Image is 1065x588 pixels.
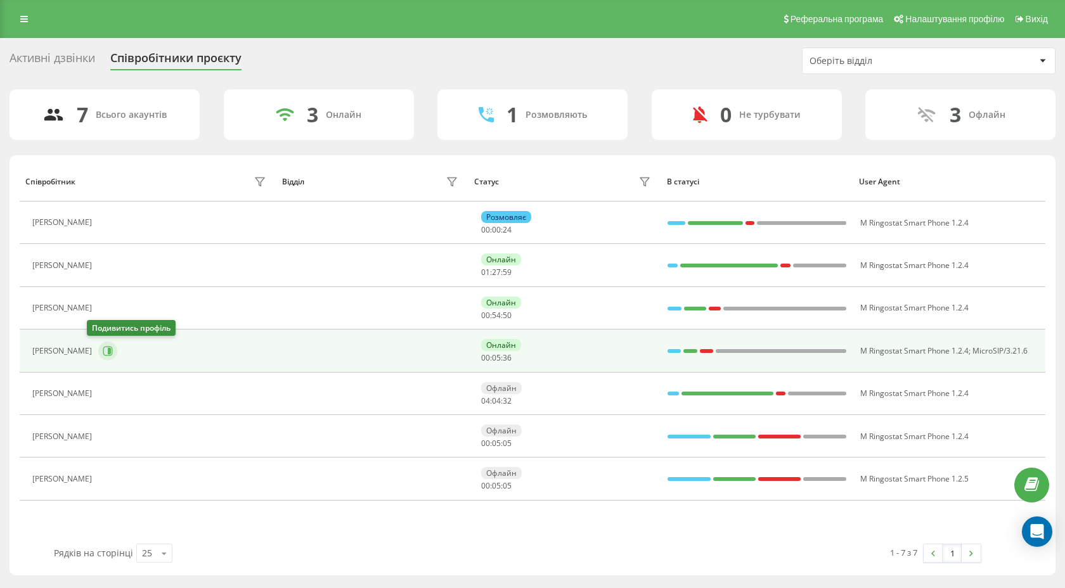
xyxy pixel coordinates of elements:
div: 3 [950,103,961,127]
div: : : [481,482,512,490]
div: Онлайн [326,110,361,120]
div: Розмовляють [526,110,587,120]
span: 27 [492,267,501,278]
div: Офлайн [481,425,522,437]
span: Вихід [1026,14,1048,24]
div: Подивитись профіль [87,320,176,336]
span: 05 [492,438,501,449]
span: 50 [503,310,512,321]
div: [PERSON_NAME] [32,261,95,270]
div: [PERSON_NAME] [32,475,95,483]
span: 54 [492,310,501,321]
span: 00 [481,480,490,491]
span: 04 [492,395,501,406]
span: 05 [503,480,512,491]
div: Відділ [282,177,304,186]
div: : : [481,311,512,320]
div: В статусі [667,177,848,186]
span: 00 [481,438,490,449]
span: Рядків на сторінці [54,547,133,559]
span: 00 [481,310,490,321]
div: 0 [720,103,732,127]
div: Офлайн [481,467,522,479]
span: 04 [481,395,490,406]
a: 1 [943,544,962,562]
span: M Ringostat Smart Phone 1.2.4 [860,388,969,399]
div: [PERSON_NAME] [32,347,95,355]
div: : : [481,226,512,234]
div: 25 [142,547,152,559]
span: 01 [481,267,490,278]
span: 00 [481,224,490,235]
div: 1 - 7 з 7 [890,546,917,559]
div: [PERSON_NAME] [32,304,95,312]
div: Open Intercom Messenger [1022,516,1052,547]
div: Офлайн [969,110,1005,120]
div: Онлайн [481,297,521,309]
div: Не турбувати [739,110,801,120]
span: MicroSIP/3.21.6 [972,345,1028,356]
div: Всього акаунтів [96,110,167,120]
span: M Ringostat Smart Phone 1.2.5 [860,473,969,484]
span: 05 [503,438,512,449]
span: M Ringostat Smart Phone 1.2.4 [860,431,969,442]
span: M Ringostat Smart Phone 1.2.4 [860,217,969,228]
div: Офлайн [481,382,522,394]
div: 3 [307,103,318,127]
span: 24 [503,224,512,235]
span: 00 [481,352,490,363]
span: M Ringostat Smart Phone 1.2.4 [860,260,969,271]
div: Онлайн [481,339,521,351]
div: Розмовляє [481,211,531,223]
div: Онлайн [481,253,521,265]
div: : : [481,354,512,362]
div: 7 [77,103,88,127]
div: 1 [507,103,518,127]
div: Статус [474,177,499,186]
span: 32 [503,395,512,406]
span: 00 [492,224,501,235]
div: : : [481,439,512,448]
div: Співробітники проєкту [110,51,242,71]
span: 36 [503,352,512,363]
span: M Ringostat Smart Phone 1.2.4 [860,345,969,356]
span: Налаштування профілю [905,14,1004,24]
span: Реферальна програма [791,14,884,24]
div: [PERSON_NAME] [32,389,95,398]
span: 59 [503,267,512,278]
span: 05 [492,480,501,491]
div: : : [481,268,512,277]
span: 05 [492,352,501,363]
div: [PERSON_NAME] [32,432,95,441]
div: : : [481,397,512,406]
div: [PERSON_NAME] [32,218,95,227]
div: Оберіть відділ [810,56,961,67]
div: User Agent [859,177,1040,186]
div: Співробітник [25,177,75,186]
span: M Ringostat Smart Phone 1.2.4 [860,302,969,313]
div: Активні дзвінки [10,51,95,71]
